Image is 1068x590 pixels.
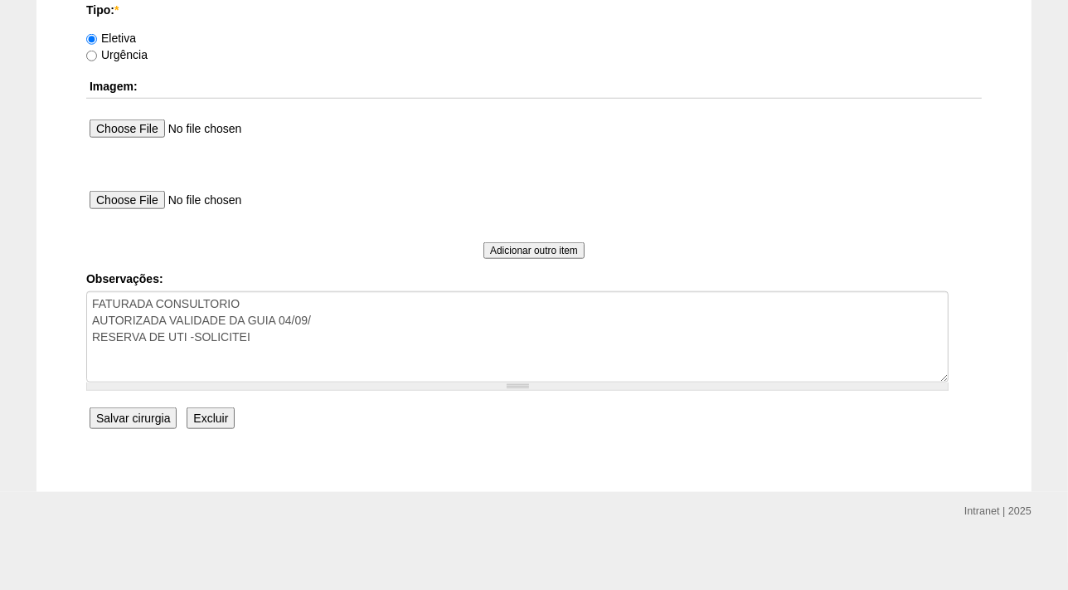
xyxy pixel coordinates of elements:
input: Adicionar outro item [483,242,585,259]
label: Observações: [86,271,982,287]
label: Urgência [86,48,148,61]
input: Salvar cirurgia [90,407,177,429]
label: Tipo: [86,2,982,18]
label: Eletiva [86,32,136,45]
th: Imagem: [86,75,982,99]
span: Este campo é obrigatório. [114,3,119,17]
input: Eletiva [86,34,97,45]
div: Intranet | 2025 [964,503,1032,519]
input: Excluir [187,407,235,429]
input: Urgência [86,51,97,61]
